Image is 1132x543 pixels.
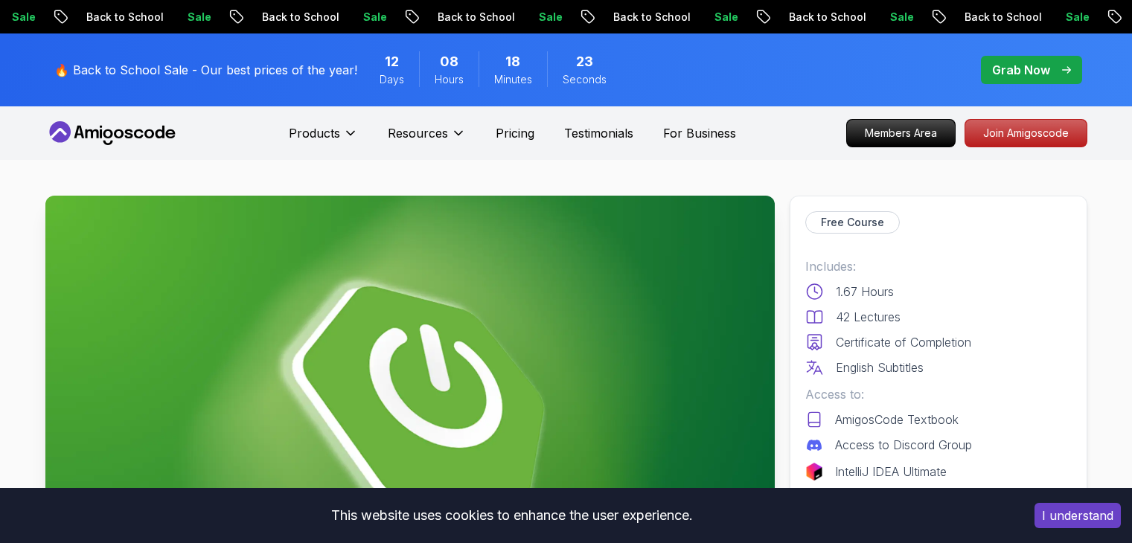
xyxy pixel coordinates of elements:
span: Seconds [563,72,607,87]
p: Back to School [409,10,510,25]
span: 18 Minutes [505,51,520,72]
p: Access to: [805,385,1072,403]
p: 🔥 Back to School Sale - Our best prices of the year! [54,61,357,79]
p: AmigosCode Textbook [835,411,959,428]
p: Resources [388,124,448,142]
p: Back to School [584,10,685,25]
p: IntelliJ IDEA Ultimate [835,463,947,481]
p: Back to School [936,10,1037,25]
span: Minutes [494,72,532,87]
p: Sale [159,10,206,25]
p: 42 Lectures [836,308,901,326]
p: Sale [334,10,382,25]
p: Certificate of Completion [836,333,971,351]
a: Join Amigoscode [965,119,1087,147]
p: Back to School [233,10,334,25]
p: Back to School [57,10,159,25]
p: Sale [861,10,909,25]
a: For Business [663,124,736,142]
div: This website uses cookies to enhance the user experience. [11,499,1012,532]
p: Products [289,124,340,142]
a: Testimonials [564,124,633,142]
p: Join Amigoscode [965,120,1087,147]
img: jetbrains logo [805,463,823,481]
p: Access to Discord Group [835,436,972,454]
p: Grab Now [992,61,1050,79]
button: Products [289,124,358,154]
span: Days [380,72,404,87]
span: 12 Days [385,51,399,72]
p: Sale [685,10,733,25]
a: Pricing [496,124,534,142]
p: 1.67 Hours [836,283,894,301]
p: English Subtitles [836,359,924,376]
p: Includes: [805,257,1072,275]
p: Members Area [847,120,955,147]
button: Resources [388,124,466,154]
p: Sale [510,10,557,25]
span: 23 Seconds [576,51,593,72]
a: Members Area [846,119,956,147]
p: Free Course [821,215,884,230]
span: Hours [435,72,464,87]
button: Accept cookies [1035,503,1121,528]
span: 8 Hours [440,51,458,72]
p: Back to School [760,10,861,25]
p: Sale [1037,10,1084,25]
